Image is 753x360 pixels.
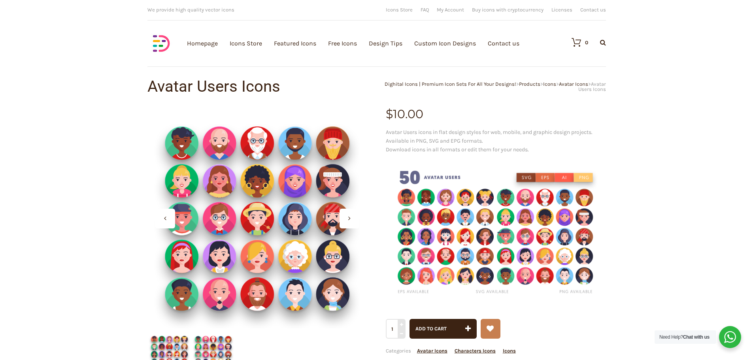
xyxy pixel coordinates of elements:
span: Need Help? [659,334,710,340]
span: We provide high quality vector icons [147,7,234,13]
a: FAQ [421,7,429,12]
a: Buy icons with cryptocurrency [472,7,544,12]
div: > > > > [377,81,606,92]
a: Avatar Icons [417,348,447,354]
span: $ [386,107,393,121]
a: Icons Store [386,7,413,12]
input: Qty [386,319,404,339]
a: Licenses [551,7,572,12]
p: Avatar Users icons in flat design styles for web, mobile, and graphic design projects. Available ... [386,128,606,154]
a: Contact us [580,7,606,12]
button: Add to cart [410,319,477,339]
strong: Chat with us [683,334,710,340]
img: Avatar Users icons png/svg/eps [386,160,606,306]
a: Products [519,81,540,87]
a: 0 [564,38,588,47]
span: Categories [386,348,516,354]
span: Add to cart [415,326,447,332]
div: 0 [585,40,588,45]
a: Characters Icons [455,348,496,354]
bdi: 10.00 [386,107,423,121]
a: Dighital Icons | Premium Icon Sets For All Your Designs! [385,81,516,87]
a: Icons [503,348,516,354]
h1: Avatar Users Icons [147,79,377,94]
img: AvatarUsersIcons _ Shop [147,108,368,328]
a: My Account [437,7,464,12]
a: Icons [543,81,556,87]
a: Avatar Icons [559,81,588,87]
span: Avatar Users Icons [578,81,606,92]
